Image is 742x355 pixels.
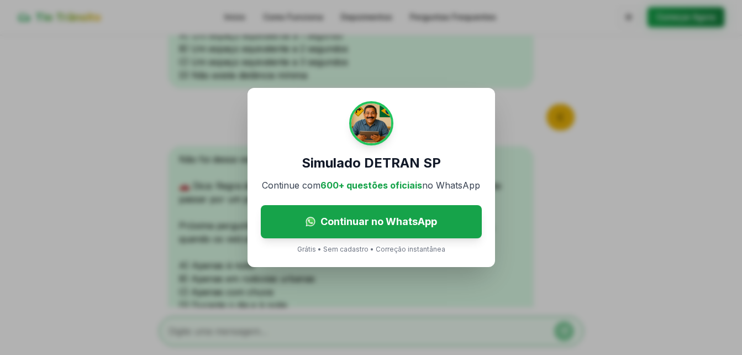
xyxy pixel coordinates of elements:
[261,205,482,238] a: Continuar no WhatsApp
[297,245,445,254] p: Grátis • Sem cadastro • Correção instantânea
[349,101,393,145] img: Tio Trânsito
[320,214,437,229] span: Continuar no WhatsApp
[262,179,480,192] p: Continue com no WhatsApp
[302,154,441,172] h3: Simulado DETRAN SP
[320,180,422,191] span: 600+ questões oficiais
